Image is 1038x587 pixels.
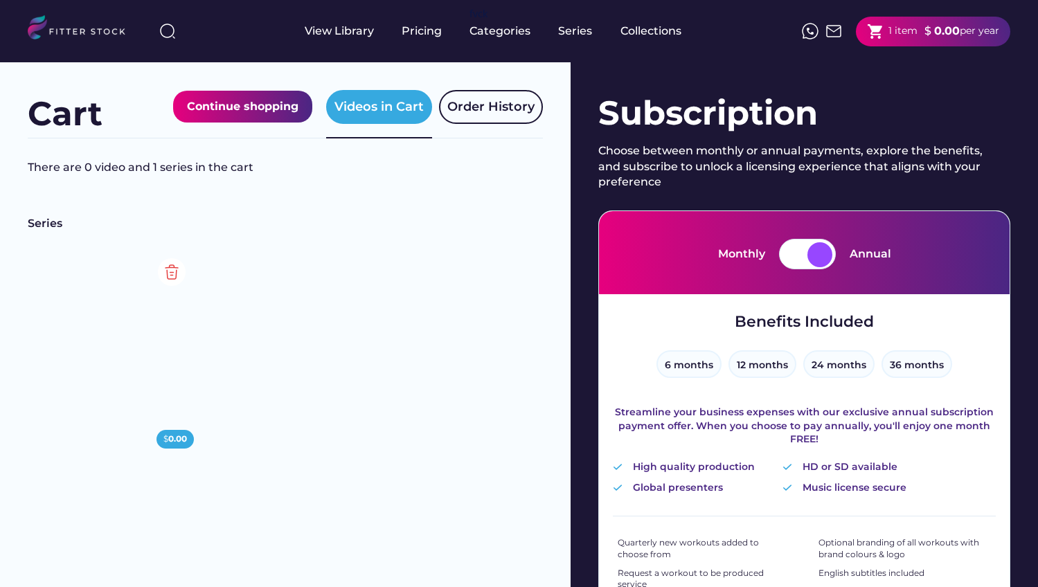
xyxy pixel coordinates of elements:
[960,24,999,38] div: per year
[934,24,960,37] strong: 0.00
[818,568,924,579] div: English subtitles included
[469,24,530,39] div: Categories
[620,24,681,39] div: Collections
[613,406,996,446] div: Streamline your business expenses with our exclusive annual subscription payment offer. When you ...
[598,90,1010,136] div: Subscription
[718,246,765,262] div: Monthly
[159,23,176,39] img: search-normal%203.svg
[168,433,187,444] strong: 0.00
[803,481,906,495] div: Music license secure
[28,160,461,175] div: There are 0 video and 1 series in the cart
[867,23,884,40] button: shopping_cart
[158,258,186,286] img: Group%201000002354.svg
[825,23,842,39] img: Frame%2051.svg
[633,481,723,495] div: Global presenters
[447,98,535,116] div: Order History
[850,246,891,262] div: Annual
[656,350,722,378] button: 6 months
[28,91,102,137] div: Cart
[924,24,931,39] div: $
[888,24,918,38] div: 1 item
[882,350,952,378] button: 36 months
[802,23,818,39] img: meteor-icons_whatsapp%20%281%29.svg
[28,15,137,44] img: LOGO.svg
[782,485,792,491] img: Vector%20%282%29.svg
[728,350,796,378] button: 12 months
[613,464,623,470] img: Vector%20%282%29.svg
[633,460,755,474] div: High quality production
[598,143,993,190] div: Choose between monthly or annual payments, explore the benefits, and subscribe to unlock a licens...
[803,350,875,378] button: 24 months
[558,24,593,39] div: Series
[469,7,487,21] div: fvck
[163,433,187,445] div: $
[618,537,791,561] div: Quarterly new workouts added to choose from
[402,24,442,39] div: Pricing
[818,537,992,561] div: Optional branding of all workouts with brand colours & logo
[305,24,374,39] div: View Library
[782,464,792,470] img: Vector%20%282%29.svg
[28,216,543,231] div: Series
[187,98,298,116] div: Continue shopping
[803,460,897,474] div: HD or SD available
[334,98,424,116] div: Videos in Cart
[613,485,623,491] img: Vector%20%282%29.svg
[735,311,874,333] div: Benefits Included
